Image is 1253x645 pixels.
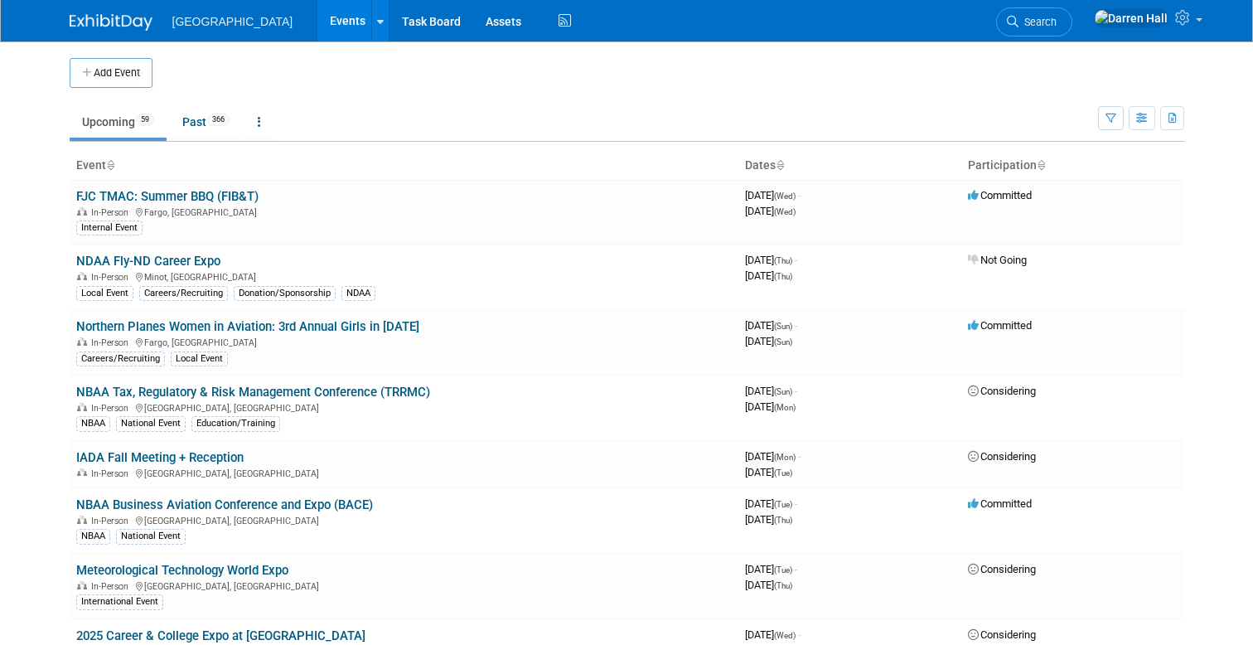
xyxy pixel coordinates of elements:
[795,385,797,397] span: -
[91,272,133,283] span: In-Person
[774,631,796,640] span: (Wed)
[76,400,732,414] div: [GEOGRAPHIC_DATA], [GEOGRAPHIC_DATA]
[795,497,797,510] span: -
[774,256,792,265] span: (Thu)
[1094,9,1168,27] img: Darren Hall
[968,254,1027,266] span: Not Going
[91,468,133,479] span: In-Person
[774,565,792,575] span: (Tue)
[968,319,1032,332] span: Committed
[76,563,288,578] a: Meteorological Technology World Expo
[76,221,143,235] div: Internal Event
[77,337,87,346] img: In-Person Event
[745,254,797,266] span: [DATE]
[745,385,797,397] span: [DATE]
[207,114,230,126] span: 366
[961,152,1184,180] th: Participation
[745,189,801,201] span: [DATE]
[76,269,732,283] div: Minot, [GEOGRAPHIC_DATA]
[774,322,792,331] span: (Sun)
[76,254,220,269] a: NDAA Fly-ND Career Expo
[968,189,1032,201] span: Committed
[77,581,87,589] img: In-Person Event
[745,319,797,332] span: [DATE]
[76,450,244,465] a: IADA Fall Meeting + Reception
[76,594,163,609] div: International Event
[116,416,186,431] div: National Event
[76,466,732,479] div: [GEOGRAPHIC_DATA], [GEOGRAPHIC_DATA]
[774,453,796,462] span: (Mon)
[745,563,797,575] span: [DATE]
[745,400,796,413] span: [DATE]
[77,272,87,280] img: In-Person Event
[968,563,1036,575] span: Considering
[774,403,796,412] span: (Mon)
[795,563,797,575] span: -
[968,450,1036,463] span: Considering
[76,628,365,643] a: 2025 Career & College Expo at [GEOGRAPHIC_DATA]
[745,466,792,478] span: [DATE]
[116,529,186,544] div: National Event
[1018,16,1057,28] span: Search
[1037,158,1045,172] a: Sort by Participation Type
[76,579,732,592] div: [GEOGRAPHIC_DATA], [GEOGRAPHIC_DATA]
[76,529,110,544] div: NBAA
[341,286,375,301] div: NDAA
[70,152,738,180] th: Event
[70,14,152,31] img: ExhibitDay
[776,158,784,172] a: Sort by Start Date
[774,468,792,478] span: (Tue)
[76,335,732,348] div: Fargo, [GEOGRAPHIC_DATA]
[774,272,792,281] span: (Thu)
[91,581,133,592] span: In-Person
[968,628,1036,641] span: Considering
[136,114,154,126] span: 59
[76,205,732,218] div: Fargo, [GEOGRAPHIC_DATA]
[996,7,1072,36] a: Search
[738,152,961,180] th: Dates
[774,192,796,201] span: (Wed)
[76,385,430,400] a: NBAA Tax, Regulatory & Risk Management Conference (TRRMC)
[745,579,792,591] span: [DATE]
[798,450,801,463] span: -
[745,450,801,463] span: [DATE]
[91,207,133,218] span: In-Person
[70,106,167,138] a: Upcoming59
[795,254,797,266] span: -
[170,106,242,138] a: Past366
[774,516,792,525] span: (Thu)
[798,628,801,641] span: -
[795,319,797,332] span: -
[171,352,228,366] div: Local Event
[76,189,259,204] a: FJC TMAC: Summer BBQ (FIB&T)
[70,58,152,88] button: Add Event
[968,497,1032,510] span: Committed
[774,387,792,396] span: (Sun)
[191,416,280,431] div: Education/Training
[77,403,87,411] img: In-Person Event
[91,403,133,414] span: In-Person
[76,497,373,512] a: NBAA Business Aviation Conference and Expo (BACE)
[91,516,133,526] span: In-Person
[139,286,228,301] div: Careers/Recruiting
[77,207,87,216] img: In-Person Event
[968,385,1036,397] span: Considering
[76,416,110,431] div: NBAA
[77,516,87,524] img: In-Person Event
[76,286,133,301] div: Local Event
[774,337,792,347] span: (Sun)
[774,207,796,216] span: (Wed)
[745,335,792,347] span: [DATE]
[745,513,792,526] span: [DATE]
[76,513,732,526] div: [GEOGRAPHIC_DATA], [GEOGRAPHIC_DATA]
[76,319,419,334] a: Northern Planes Women in Aviation: 3rd Annual Girls in [DATE]
[172,15,293,28] span: [GEOGRAPHIC_DATA]
[745,269,792,282] span: [DATE]
[745,628,801,641] span: [DATE]
[91,337,133,348] span: In-Person
[234,286,336,301] div: Donation/Sponsorship
[745,497,797,510] span: [DATE]
[106,158,114,172] a: Sort by Event Name
[774,581,792,590] span: (Thu)
[76,352,165,366] div: Careers/Recruiting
